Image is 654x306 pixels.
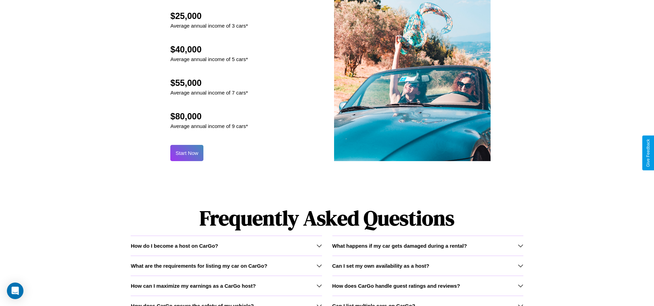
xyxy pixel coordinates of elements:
p: Average annual income of 5 cars* [170,55,248,64]
h3: How does CarGo handle guest ratings and reviews? [332,283,460,289]
p: Average annual income of 7 cars* [170,88,248,97]
h3: How can I maximize my earnings as a CarGo host? [131,283,256,289]
h3: How do I become a host on CarGo? [131,243,218,249]
h3: What are the requirements for listing my car on CarGo? [131,263,267,269]
button: Start Now [170,145,203,161]
h1: Frequently Asked Questions [131,200,523,236]
h2: $25,000 [170,11,248,21]
div: Give Feedback [646,139,651,167]
p: Average annual income of 9 cars* [170,121,248,131]
h2: $40,000 [170,45,248,55]
div: Open Intercom Messenger [7,283,23,299]
h2: $80,000 [170,111,248,121]
h3: Can I set my own availability as a host? [332,263,430,269]
h3: What happens if my car gets damaged during a rental? [332,243,467,249]
h2: $55,000 [170,78,248,88]
p: Average annual income of 3 cars* [170,21,248,30]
